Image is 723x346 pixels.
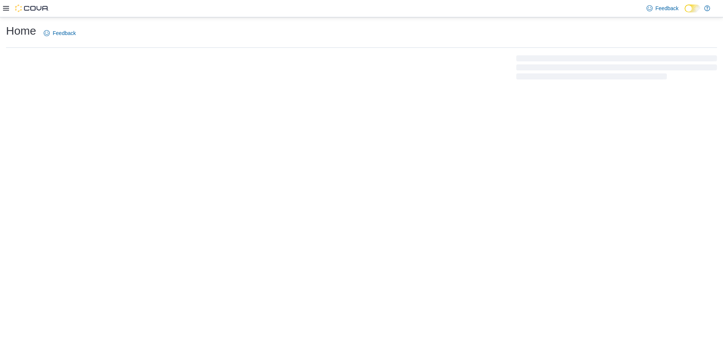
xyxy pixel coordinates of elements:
[15,5,49,12] img: Cova
[6,23,36,38] h1: Home
[685,5,700,12] input: Dark Mode
[53,29,76,37] span: Feedback
[516,57,717,81] span: Loading
[685,12,685,13] span: Dark Mode
[41,26,79,41] a: Feedback
[656,5,679,12] span: Feedback
[644,1,682,16] a: Feedback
